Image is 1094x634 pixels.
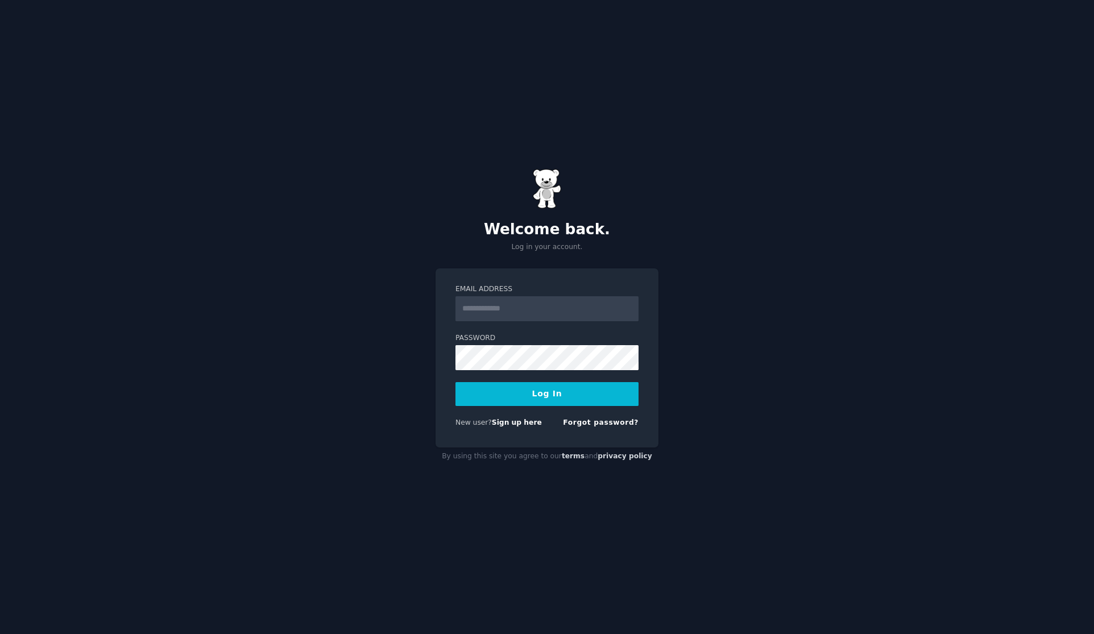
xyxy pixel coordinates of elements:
[598,452,652,460] a: privacy policy
[436,447,658,466] div: By using this site you agree to our and
[533,169,561,209] img: Gummy Bear
[455,333,639,343] label: Password
[562,452,585,460] a: terms
[436,221,658,239] h2: Welcome back.
[492,418,542,426] a: Sign up here
[455,284,639,295] label: Email Address
[455,382,639,406] button: Log In
[436,242,658,252] p: Log in your account.
[455,418,492,426] span: New user?
[563,418,639,426] a: Forgot password?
